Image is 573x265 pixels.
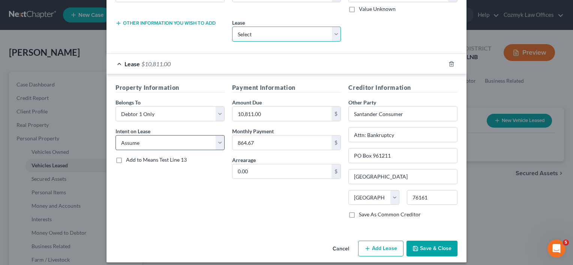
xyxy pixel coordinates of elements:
[359,5,396,13] label: Value Unknown
[407,190,457,205] input: Enter zip..
[406,241,457,256] button: Save & Close
[232,156,256,164] label: Arrearage
[115,20,216,26] button: Other information you wish to add
[358,241,403,256] button: Add Lease
[232,135,332,150] input: 0.00
[349,149,457,163] input: Apt, Suite, etc...
[359,211,421,218] label: Save As Common Creditor
[232,83,341,92] h5: Payment Information
[232,107,332,121] input: 0.00
[349,170,457,184] input: Enter city...
[124,60,140,67] span: Lease
[232,164,332,179] input: 0.00
[115,99,141,106] span: Belongs To
[115,83,225,92] h5: Property Information
[232,127,274,135] label: Monthly Payment
[331,107,340,121] div: $
[547,240,565,258] iframe: Intercom live chat
[126,156,187,163] span: Add to Means Test Line 13
[563,240,569,246] span: 5
[348,106,457,121] input: Search creditor by name...
[348,83,457,92] h5: Creditor Information
[115,127,150,135] label: Intent on Lease
[141,60,171,67] span: $10,811.00
[327,241,355,256] button: Cancel
[331,164,340,179] div: $
[331,135,340,150] div: $
[349,128,457,142] input: Enter address...
[348,99,376,106] span: Other Party
[232,19,245,27] label: Lease
[232,98,262,106] label: Amount Due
